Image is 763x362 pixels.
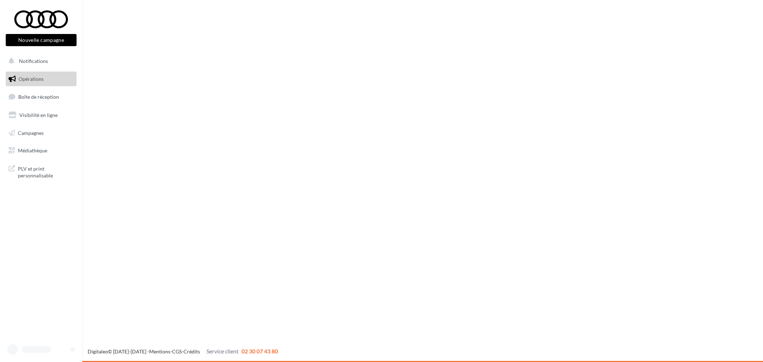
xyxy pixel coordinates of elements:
span: Service client [206,348,239,354]
a: PLV et print personnalisable [4,161,78,182]
a: Crédits [184,348,200,354]
a: Digitaleo [88,348,108,354]
span: Boîte de réception [18,94,59,100]
a: Médiathèque [4,143,78,158]
a: CGS [172,348,182,354]
span: Opérations [19,76,44,82]
a: Boîte de réception [4,89,78,104]
span: Notifications [19,58,48,64]
a: Visibilité en ligne [4,108,78,123]
span: © [DATE]-[DATE] - - - [88,348,278,354]
span: Visibilité en ligne [19,112,58,118]
span: 02 30 07 43 80 [241,348,278,354]
a: Mentions [149,348,170,354]
span: PLV et print personnalisable [18,164,74,179]
a: Campagnes [4,126,78,141]
a: Opérations [4,72,78,87]
button: Notifications [4,54,75,69]
span: Campagnes [18,129,44,136]
span: Médiathèque [18,147,47,153]
button: Nouvelle campagne [6,34,77,46]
